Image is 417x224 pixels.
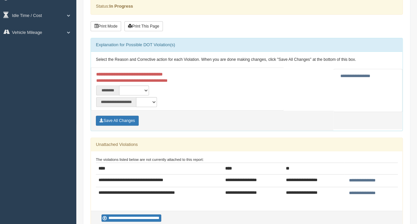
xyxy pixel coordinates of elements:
[91,21,121,31] button: Print Mode
[91,138,402,151] div: Unattached Violations
[96,116,139,126] button: Save
[96,158,204,162] small: The violations listed below are not currently attached to this report:
[109,4,133,9] strong: In Progress
[91,52,402,68] div: Select the Reason and Corrective action for each Violation. When you are done making changes, cli...
[91,38,402,52] div: Explanation for Possible DOT Violation(s)
[124,21,163,31] button: Print This Page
